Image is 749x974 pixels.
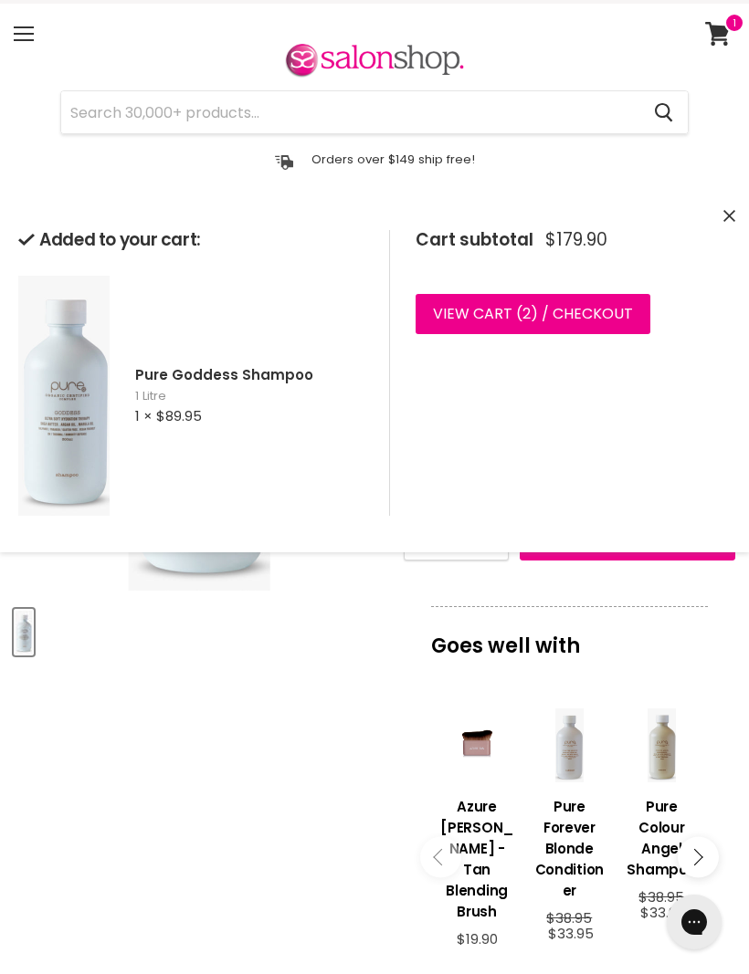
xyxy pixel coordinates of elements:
a: View product:Pure Forever Blonde Conditioner [533,782,607,910]
span: Cart subtotal [416,227,533,252]
span: $179.90 [545,230,607,250]
a: View product:Pure Colour Angel Shampoo [625,782,699,889]
span: $38.95 [546,908,592,927]
button: Close [723,207,735,226]
span: $89.95 [156,406,202,425]
h3: Pure Colour Angel Shampoo [625,796,699,880]
a: View cart (2) / Checkout [416,294,650,334]
p: Orders over $149 ship free! [311,152,475,167]
a: View product:Azure Tan Tanbuki - Tan Blending Brush [440,782,514,931]
span: $38.95 [638,887,684,906]
div: Product thumbnails [11,603,388,655]
h3: Pure Forever Blonde Conditioner [533,796,607,901]
button: Pure Goddess Shampoo [14,609,34,655]
p: Goes well with [431,606,708,666]
h2: Added to your cart: [18,230,360,250]
span: $19.90 [457,929,498,948]
img: Pure Goddess Shampoo [16,611,32,654]
span: $33.95 [640,903,686,922]
span: $33.95 [548,924,594,943]
iframe: Gorgias live chat messenger [658,888,731,956]
h3: Azure [PERSON_NAME] - Tan Blending Brush [440,796,514,922]
form: Product [60,90,689,134]
img: Pure Goddess Shampoo [18,276,110,516]
h2: Pure Goddess Shampoo [135,366,360,384]
button: Search [639,91,688,133]
span: 1 Litre [135,388,360,404]
span: 1 × [135,406,153,425]
span: 2 [522,303,531,324]
input: Search [61,91,639,133]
